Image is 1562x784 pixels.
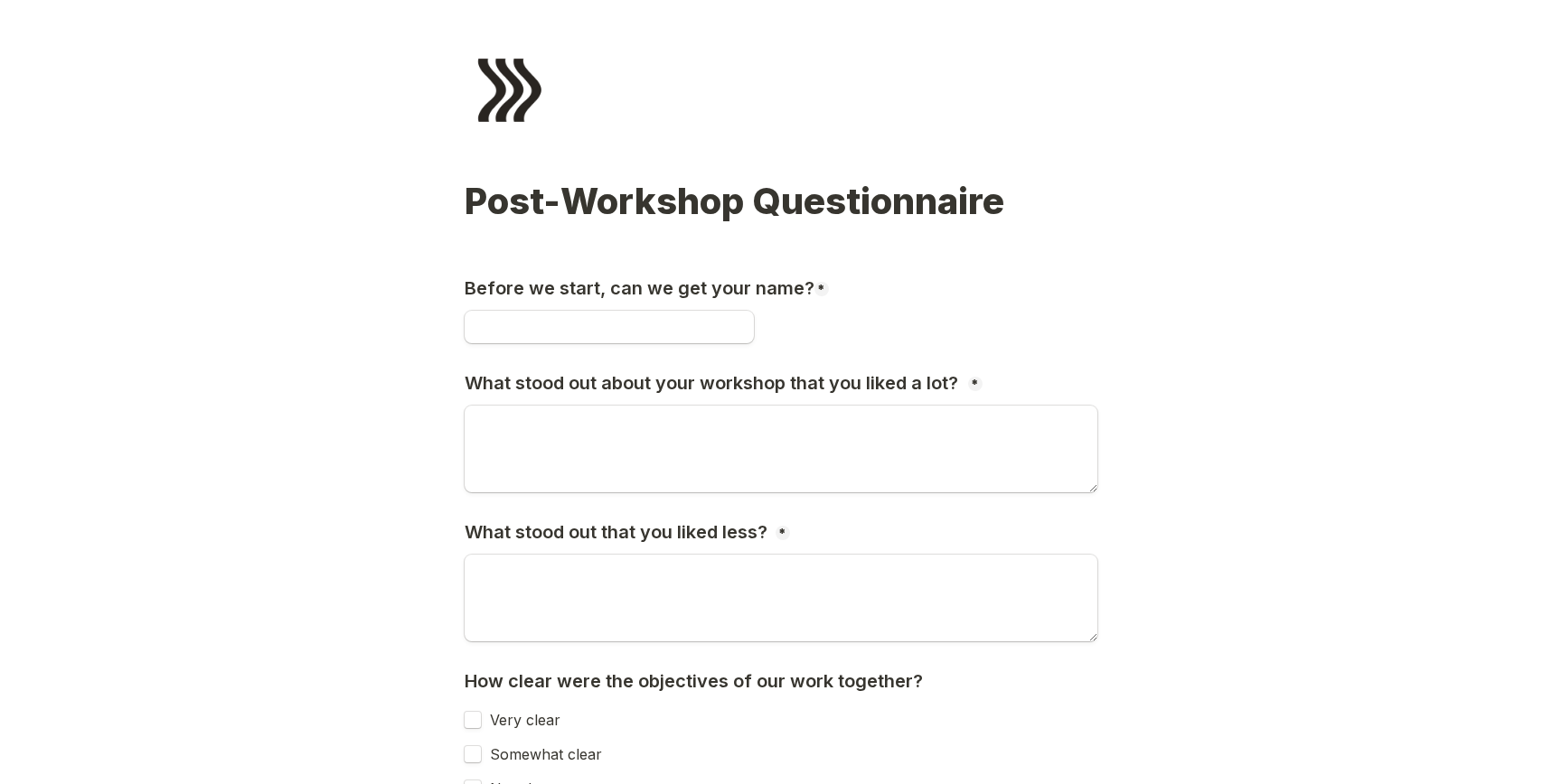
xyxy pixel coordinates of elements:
[465,277,819,300] h3: Before we start, can we get your name?
[465,372,963,395] h3: What stood out about your workshop that you liked a lot?
[465,670,927,693] h3: How clear were the objectives of our work together?
[465,182,1097,257] h1: Post-Workshop Questionnaire
[465,555,1097,641] textarea: What stood out that you liked less?
[465,521,772,544] h3: What stood out that you liked less?
[465,311,754,343] input: Before we start, can we get your name?
[465,406,1097,492] textarea: What stood out about your workshop that you liked a lot?
[465,45,555,135] img: Form logo
[481,712,560,728] label: Very clear
[481,746,602,762] label: Somewhat clear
